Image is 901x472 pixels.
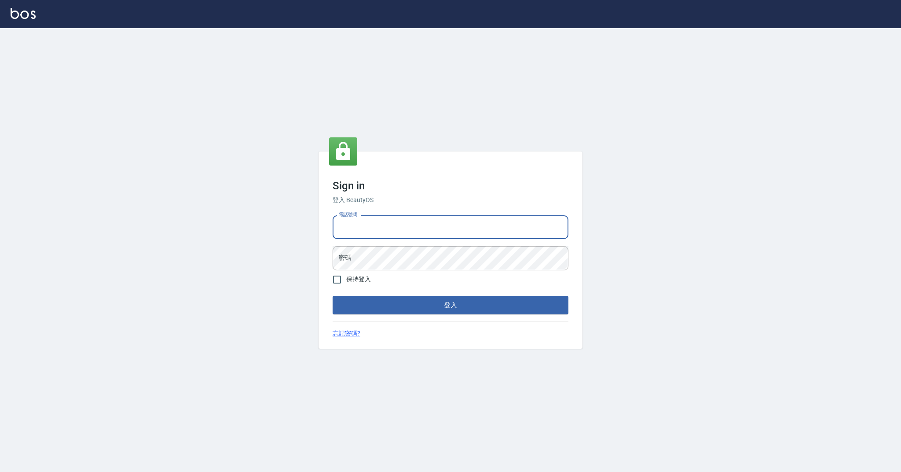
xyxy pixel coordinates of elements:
[333,195,568,205] h6: 登入 BeautyOS
[339,211,357,218] label: 電話號碼
[333,329,360,338] a: 忘記密碼?
[11,8,36,19] img: Logo
[346,275,371,284] span: 保持登入
[333,180,568,192] h3: Sign in
[333,296,568,314] button: 登入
